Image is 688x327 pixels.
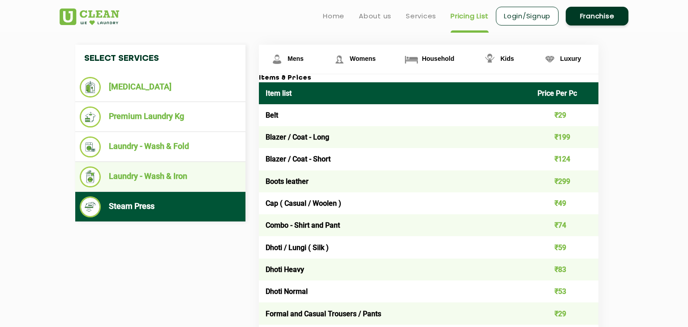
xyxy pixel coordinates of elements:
img: Mens [269,51,285,67]
span: Household [422,55,454,62]
td: ₹74 [531,214,599,236]
span: Womens [350,55,376,62]
img: Steam Press [80,196,101,217]
img: UClean Laundry and Dry Cleaning [60,8,119,25]
img: Household [404,51,419,67]
span: Kids [500,55,514,62]
td: Combo - Shirt and Pant [259,214,531,236]
img: Laundry - Wash & Fold [80,136,101,157]
td: Dhoti Normal [259,280,531,302]
h3: Items & Prices [259,74,598,82]
td: ₹59 [531,236,599,258]
a: About us [359,11,391,21]
img: Womens [331,51,347,67]
td: ₹29 [531,302,599,324]
td: Dhoti Heavy [259,259,531,280]
td: Blazer / Coat - Short [259,148,531,170]
li: [MEDICAL_DATA] [80,77,241,98]
a: Franchise [566,7,628,25]
th: Item list [259,82,531,104]
td: Formal and Casual Trousers / Pants [259,302,531,324]
li: Laundry - Wash & Iron [80,166,241,187]
td: ₹299 [531,170,599,192]
td: ₹124 [531,148,599,170]
span: Luxury [560,55,581,62]
li: Premium Laundry Kg [80,106,241,127]
td: Boots leather [259,170,531,192]
a: Home [323,11,344,21]
td: ₹53 [531,280,599,302]
td: Dhoti / Lungi ( Silk ) [259,236,531,258]
li: Steam Press [80,196,241,217]
a: Login/Signup [496,7,559,25]
td: ₹83 [531,259,599,280]
td: Cap ( Casual / Woolen ) [259,192,531,214]
th: Price Per Pc [531,82,599,104]
a: Pricing List [451,11,489,21]
img: Luxury [542,51,558,67]
td: ₹199 [531,126,599,148]
span: Mens [288,55,304,62]
img: Laundry - Wash & Iron [80,166,101,187]
td: ₹49 [531,192,599,214]
img: Premium Laundry Kg [80,106,101,127]
a: Services [406,11,436,21]
img: Dry Cleaning [80,77,101,98]
td: Belt [259,104,531,126]
td: ₹29 [531,104,599,126]
li: Laundry - Wash & Fold [80,136,241,157]
td: Blazer / Coat - Long [259,126,531,148]
img: Kids [482,51,498,67]
h4: Select Services [75,45,245,72]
